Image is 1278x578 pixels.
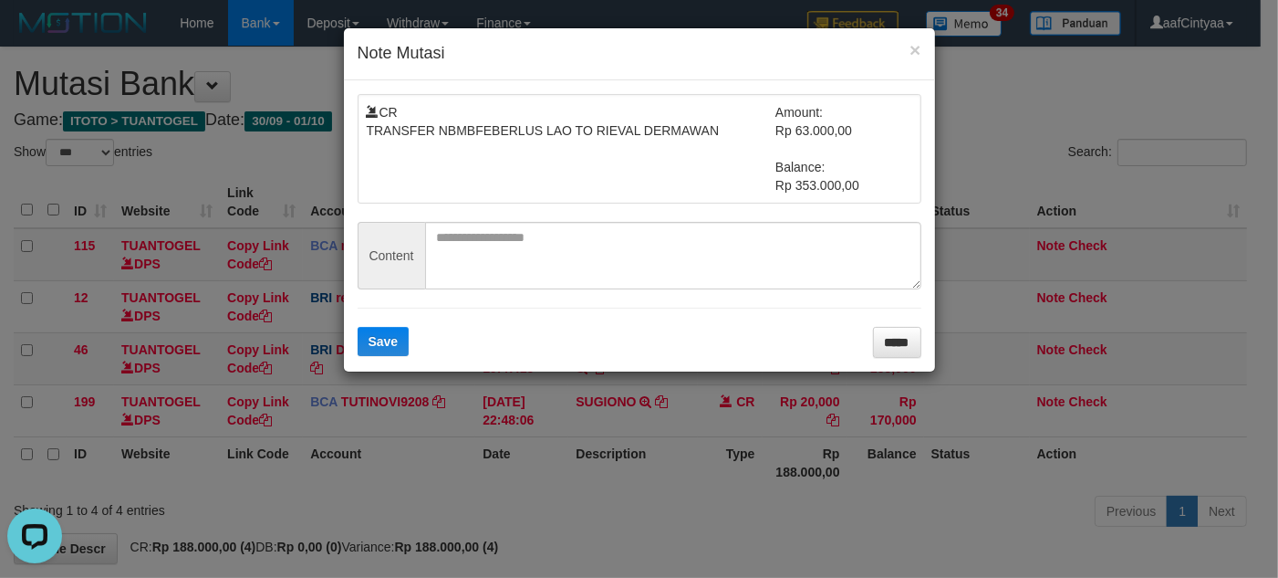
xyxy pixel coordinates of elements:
td: Amount: Rp 63.000,00 Balance: Rp 353.000,00 [775,103,912,194]
span: Content [358,222,425,289]
h4: Note Mutasi [358,42,921,66]
span: Save [369,334,399,349]
button: Save [358,327,410,356]
button: Open LiveChat chat widget [7,7,62,62]
button: × [909,40,920,59]
td: CR TRANSFER NBMBFEBERLUS LAO TO RIEVAL DERMAWAN [367,103,776,194]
